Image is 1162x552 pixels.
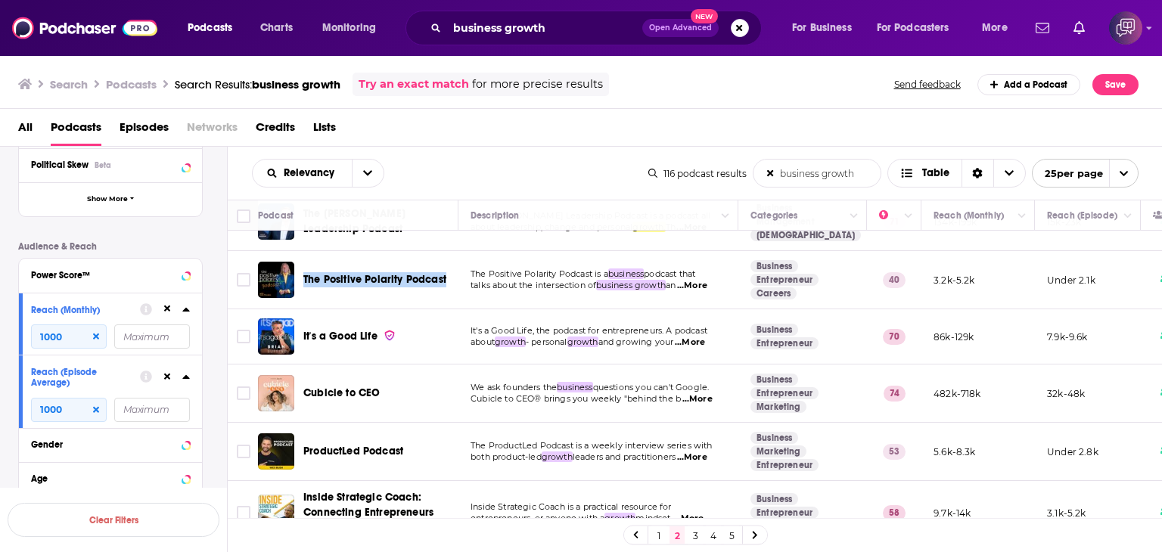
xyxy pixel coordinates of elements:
a: The Positive Polarity Podcast [258,262,294,298]
div: Podcast [258,206,294,225]
span: Relevancy [284,168,340,178]
button: open menu [177,16,252,40]
input: Search podcasts, credits, & more... [447,16,642,40]
a: Marketing [750,401,806,413]
div: Power Score [879,206,900,225]
a: 4 [706,526,721,544]
div: Reach (Monthly) [934,206,1004,225]
button: open menu [867,16,971,40]
a: Business [750,493,798,505]
a: Lists [313,115,336,146]
span: 25 per page [1033,162,1103,185]
span: Cubicle to CEO [303,386,380,399]
div: Search Results: [175,77,340,91]
button: open menu [781,16,871,40]
button: Show profile menu [1109,11,1142,45]
button: Column Actions [716,207,735,225]
a: 2 [670,526,685,544]
span: growth [542,451,573,462]
span: leaders and practitioners [573,451,676,462]
a: It's a Good Life [303,329,396,344]
a: Inside Strategic Coach: Connecting Entrepreneurs With What Really Matters [303,490,453,535]
a: Cubicle to CEO [303,386,380,401]
span: ...More [682,393,713,405]
span: Toggle select row [237,386,250,400]
p: 58 [883,505,906,520]
a: It's a Good Life [258,318,294,355]
p: Under 2.1k [1047,274,1095,287]
a: Episodes [120,115,169,146]
span: Toggle select row [237,273,250,287]
span: The Positive Polarity Podcast [303,273,446,286]
span: ...More [677,451,707,464]
p: 482k-718k [934,387,981,400]
span: Inside Strategic Coach is a practical resource for [471,501,672,512]
p: 5.6k-8.3k [934,445,976,458]
span: Toggle select row [237,506,250,519]
span: Monitoring [322,17,376,39]
button: open menu [312,16,396,40]
a: Credits [256,115,295,146]
span: an [666,280,676,290]
a: Add a Podcast [977,74,1081,95]
span: growth [567,336,598,347]
img: Cubicle to CEO [258,375,294,411]
span: The ProductLed Podcast is a weekly interview series with [471,440,713,451]
a: 1 [651,526,666,544]
a: Inside Strategic Coach: Connecting Entrepreneurs With What Really Matters [258,495,294,531]
a: ProductLed Podcast [303,444,403,459]
a: Charts [250,16,302,40]
p: 32k-48k [1047,387,1085,400]
span: It's a Good Life, the podcast for entrepreneurs. A podcast [471,325,707,336]
span: For Business [792,17,852,39]
span: ...More [675,336,705,349]
p: 86k-129k [934,330,974,343]
p: 40 [883,272,906,287]
img: Podchaser - Follow, Share and Rate Podcasts [12,14,157,42]
button: Column Actions [899,207,918,225]
div: Reach (Episode Average) [31,367,130,388]
a: 5 [724,526,739,544]
button: Choose View [887,159,1026,188]
button: Show More [19,182,202,216]
span: The Positive Polarity Podcast is a [471,268,608,279]
span: - personal [526,336,567,347]
span: questions you can't Google. [593,382,710,392]
span: entrepreneurs, or anyone with a [471,513,604,523]
span: Toggle select row [237,330,250,343]
span: For Podcasters [877,17,949,39]
span: business [557,382,592,392]
h3: Search [50,77,88,91]
span: Logged in as corioliscompany [1109,11,1142,45]
button: open menu [253,168,352,178]
div: Age [31,473,177,484]
a: Entrepreneur [750,387,819,399]
span: New [691,9,718,23]
a: [DEMOGRAPHIC_DATA] [750,229,861,241]
a: 3 [688,526,703,544]
span: ProductLed Podcast [303,445,403,457]
span: mindset. [635,513,672,523]
h2: Choose List sort [252,159,384,188]
a: Business [750,432,798,444]
p: 70 [883,329,906,344]
div: Sort Direction [962,160,993,187]
p: 3.2k-5.2k [934,274,975,287]
button: Column Actions [1119,207,1137,225]
div: Beta [95,160,111,170]
button: Power Score™ [31,265,190,284]
div: Reach (Monthly) [31,305,130,315]
span: It's a Good Life [303,330,377,343]
span: More [982,17,1008,39]
a: All [18,115,33,146]
div: Power Score™ [31,270,177,281]
span: Podcasts [188,17,232,39]
p: Under 2.8k [1047,445,1098,458]
span: growth [495,336,526,347]
input: Maximum [114,324,190,349]
span: business growth [252,77,340,91]
button: Open AdvancedNew [642,19,719,37]
span: We ask founders the [471,382,557,392]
